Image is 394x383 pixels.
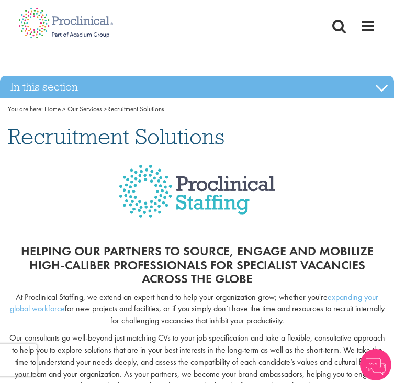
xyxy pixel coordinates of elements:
span: You are here: [8,105,43,114]
h2: Helping our partners to source, engage and mobilize high-caliber professionals for specialist vac... [8,244,386,286]
img: Chatbot [360,349,391,380]
a: expanding your global workforce [10,291,379,314]
span: > [62,105,66,114]
span: > [104,105,107,114]
p: At Proclinical Staffing, we extend an expert hand to help your organization grow; whether you're ... [8,291,386,328]
a: breadcrumb link to Home [44,105,61,114]
a: breadcrumb link to Our Services [67,105,102,114]
img: Proclinical Staffing [119,165,275,233]
span: Recruitment Solutions [8,122,224,151]
span: Recruitment Solutions [44,105,164,114]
